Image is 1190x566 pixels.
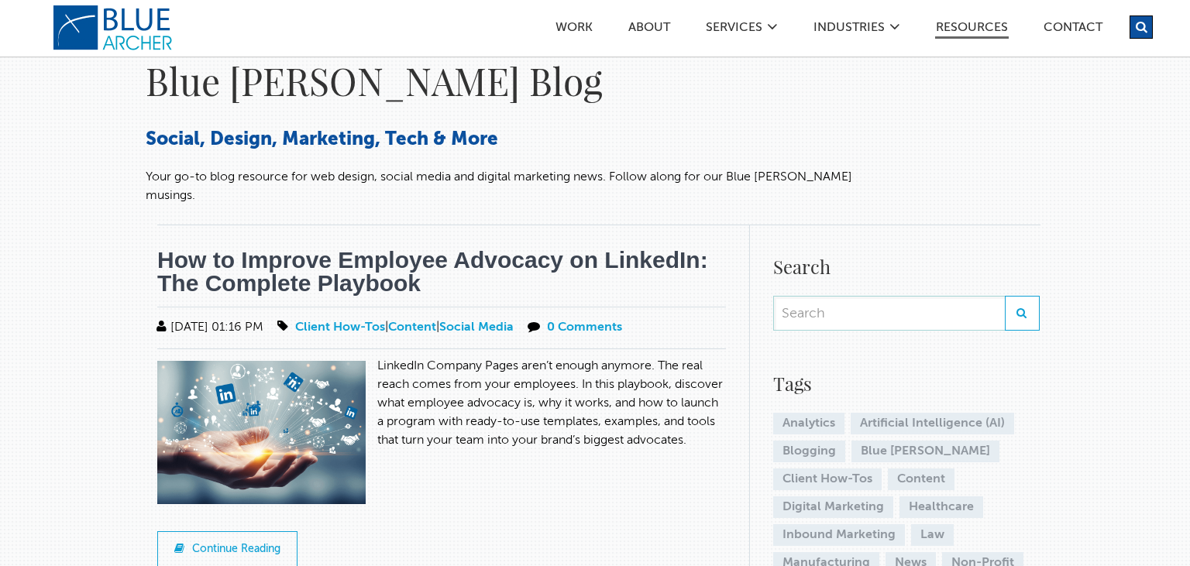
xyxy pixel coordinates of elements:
[773,369,1040,397] h4: Tags
[773,413,844,434] a: Analytics
[911,524,954,546] a: Law
[274,321,517,334] span: | |
[388,321,436,334] a: Content
[157,357,726,450] p: LinkedIn Company Pages aren’t enough anymore. The real reach comes from your employees. In this p...
[153,321,263,334] span: [DATE] 01:16 PM
[773,441,845,462] a: Blogging
[555,22,593,38] a: Work
[773,468,882,490] a: Client How-Tos
[935,22,1009,39] a: Resources
[813,22,886,38] a: Industries
[146,168,858,205] p: Your go-to blog resource for web design, social media and digital marketing news. Follow along fo...
[547,321,622,334] a: 0 Comments
[899,496,983,518] a: Healthcare
[773,524,905,546] a: Inbound Marketing
[439,321,514,334] a: Social Media
[851,441,999,462] a: Blue [PERSON_NAME]
[851,413,1014,434] a: Artificial Intelligence (AI)
[157,361,377,516] img: How to Improve Employee Advocacy
[705,22,763,38] a: SERVICES
[773,296,1005,331] input: Search
[773,496,893,518] a: Digital Marketing
[1043,22,1103,38] a: Contact
[773,252,1040,280] h4: Search
[295,321,385,334] a: Client How-Tos
[628,22,671,38] a: ABOUT
[888,468,954,490] a: Content
[146,57,858,105] h1: Blue [PERSON_NAME] Blog
[146,128,858,153] h3: Social, Design, Marketing, Tech & More
[53,5,177,51] a: logo
[157,247,708,296] a: How to Improve Employee Advocacy on LinkedIn: The Complete Playbook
